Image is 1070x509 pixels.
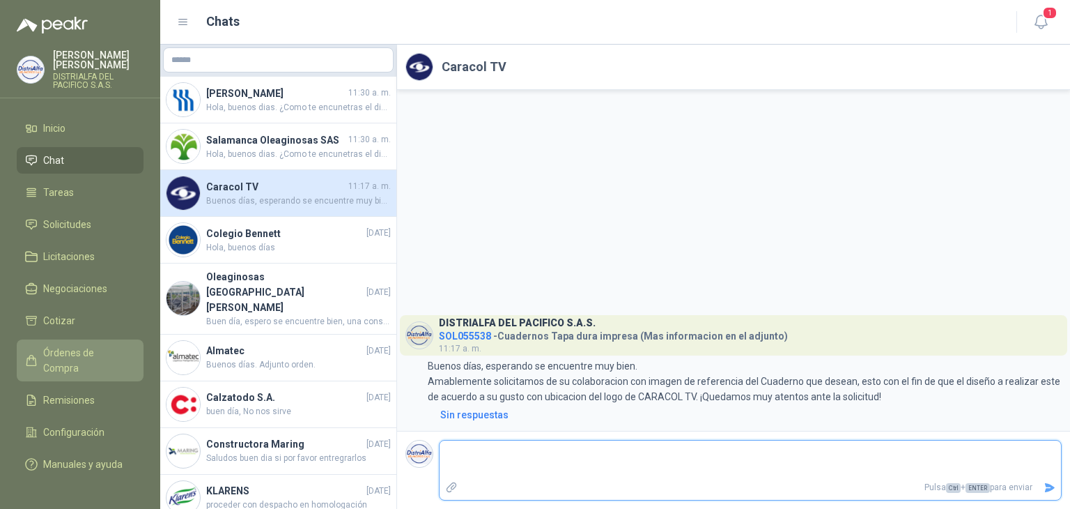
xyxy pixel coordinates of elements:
[348,86,391,100] span: 11:30 a. m.
[206,195,391,208] span: Buenos días, esperando se encuentre muy bien. Amablemente solicitamos de su colaboracion con imag...
[439,331,491,342] span: SOL055538
[43,153,64,168] span: Chat
[43,457,123,472] span: Manuales y ayuda
[440,407,509,423] div: Sin respuestas
[17,387,144,413] a: Remisiones
[166,83,200,116] img: Company Logo
[206,358,391,372] span: Buenos días. Adjunto orden.
[206,132,346,148] h4: Salamanca Oleaginosas SAS
[17,115,144,142] a: Inicio
[17,147,144,174] a: Chat
[17,451,144,478] a: Manuales y ayuda
[946,483,961,493] span: Ctrl
[406,441,433,467] img: Company Logo
[17,307,144,334] a: Cotizar
[1042,6,1057,20] span: 1
[166,434,200,468] img: Company Logo
[966,483,990,493] span: ENTER
[160,217,396,264] a: Company LogoColegio Bennett[DATE]Hola, buenos días
[437,407,1062,423] a: Sin respuestas
[206,452,391,465] span: Saludos buen dia si por favor entregrarlos
[442,57,506,77] h2: Caracol TV
[166,176,200,210] img: Company Logo
[406,322,433,349] img: Company Logo
[166,223,200,257] img: Company Logo
[43,313,75,328] span: Cotizar
[348,180,391,193] span: 11:17 a. m.
[43,393,95,408] span: Remisiones
[17,243,144,270] a: Licitaciones
[206,269,364,315] h4: Oleaginosas [GEOGRAPHIC_DATA][PERSON_NAME]
[160,264,396,335] a: Company LogoOleaginosas [GEOGRAPHIC_DATA][PERSON_NAME][DATE]Buen día, espero se encuentre bien, u...
[53,73,144,89] p: DISTRIALFA DEL PACIFICO S.A.S.
[206,226,364,241] h4: Colegio Bennett
[160,123,396,170] a: Company LogoSalamanca Oleaginosas SAS11:30 a. m.Hola, buenos dias. ¿Como te encunetras el dia [PE...
[43,121,65,136] span: Inicio
[206,86,346,101] h4: [PERSON_NAME]
[166,130,200,163] img: Company Logo
[206,483,364,499] h4: KLARENS
[406,54,433,80] img: Company Logo
[166,282,200,315] img: Company Logo
[160,381,396,428] a: Company LogoCalzatodo S.A.[DATE]buen día, No nos sirve
[43,217,91,232] span: Solicitudes
[366,286,391,299] span: [DATE]
[17,17,88,33] img: Logo peakr
[366,227,391,240] span: [DATE]
[43,281,107,296] span: Negociaciones
[206,343,364,358] h4: Almatec
[43,345,130,376] span: Órdenes de Compra
[428,358,1062,404] p: Buenos días, esperando se encuentre muy bien. Amablemente solicitamos de su colaboracion con imag...
[366,485,391,498] span: [DATE]
[160,335,396,381] a: Company LogoAlmatec[DATE]Buenos días. Adjunto orden.
[440,476,463,500] label: Adjuntar archivos
[160,428,396,475] a: Company LogoConstructora Maring[DATE]Saludos buen dia si por favor entregrarlos
[17,211,144,238] a: Solicitudes
[206,101,391,114] span: Hola, buenos dias. ¿Como te encunetras el dia [PERSON_NAME][DATE]? Mi nombre es [PERSON_NAME], es...
[17,419,144,446] a: Configuración
[206,390,364,405] h4: Calzatodo S.A.
[463,476,1039,500] p: Pulsa + para enviar
[206,12,240,31] h1: Chats
[17,179,144,206] a: Tareas
[1028,10,1053,35] button: 1
[17,56,44,83] img: Company Logo
[206,436,364,452] h4: Constructora Maring
[17,340,144,381] a: Órdenes de Compra
[166,388,200,421] img: Company Logo
[43,185,74,200] span: Tareas
[206,148,391,161] span: Hola, buenos dias. ¿Como te encunetras el dia [PERSON_NAME][DATE]? Mi nombre es [PERSON_NAME], es...
[160,77,396,123] a: Company Logo[PERSON_NAME]11:30 a. m.Hola, buenos dias. ¿Como te encunetras el dia [PERSON_NAME][D...
[160,170,396,217] a: Company LogoCaracol TV11:17 a. m.Buenos días, esperando se encuentre muy bien. Amablemente solici...
[348,133,391,146] span: 11:30 a. m.
[166,341,200,374] img: Company Logo
[366,438,391,451] span: [DATE]
[439,319,596,327] h3: DISTRIALFA DEL PACIFICO S.A.S.
[1038,476,1061,500] button: Enviar
[366,391,391,404] span: [DATE]
[206,241,391,254] span: Hola, buenos días
[439,344,481,354] span: 11:17 a. m.
[206,405,391,418] span: buen día, No nos sirve
[17,275,144,302] a: Negociaciones
[43,249,95,264] span: Licitaciones
[439,327,788,340] h4: - Cuadernos Tapa dura impresa (Mas informacion en el adjunto)
[366,344,391,358] span: [DATE]
[206,315,391,328] span: Buen día, espero se encuentre bien, una consulta, lo que pasa es que anteriormente nos habían env...
[53,50,144,70] p: [PERSON_NAME] [PERSON_NAME]
[206,179,346,195] h4: Caracol TV
[43,425,104,440] span: Configuración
